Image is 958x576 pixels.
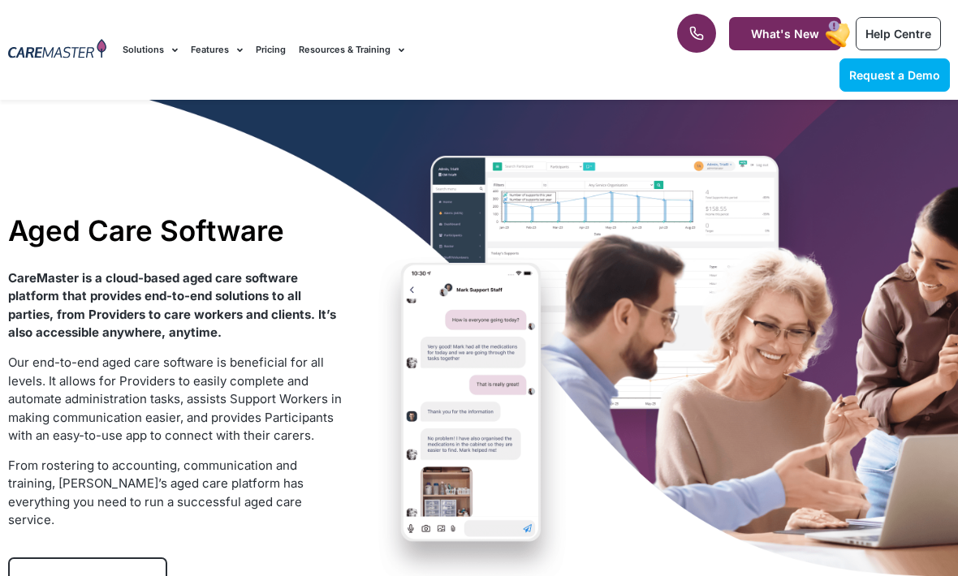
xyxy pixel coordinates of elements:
[191,23,243,77] a: Features
[751,27,819,41] span: What's New
[8,39,106,61] img: CareMaster Logo
[123,23,178,77] a: Solutions
[299,23,404,77] a: Resources & Training
[8,355,342,443] span: Our end-to-end aged care software is beneficial for all levels. It allows for Providers to easily...
[865,27,931,41] span: Help Centre
[8,458,304,528] span: From rostering to accounting, communication and training, [PERSON_NAME]’s aged care platform has ...
[849,68,940,82] span: Request a Demo
[856,17,941,50] a: Help Centre
[729,17,841,50] a: What's New
[8,270,336,341] strong: CareMaster is a cloud-based aged care software platform that provides end-to-end solutions to all...
[8,213,347,247] h1: Aged Care Software
[256,23,286,77] a: Pricing
[839,58,950,92] a: Request a Demo
[123,23,611,77] nav: Menu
